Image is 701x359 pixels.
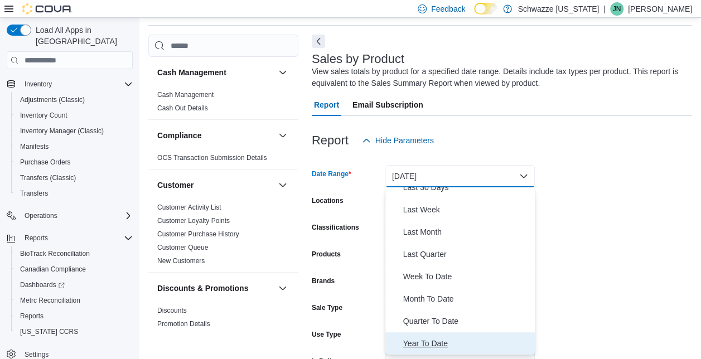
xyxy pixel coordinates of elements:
a: Metrc Reconciliation [16,294,85,307]
img: Cova [22,3,72,14]
span: Operations [20,209,133,222]
label: Locations [312,196,344,205]
span: Customer Purchase History [157,230,239,239]
span: Cash Out Details [157,104,208,113]
label: Classifications [312,223,359,232]
span: Metrc Reconciliation [20,296,80,305]
span: Customer Loyalty Points [157,216,230,225]
a: Inventory Count [16,109,72,122]
span: [US_STATE] CCRS [20,327,78,336]
a: Reports [16,309,48,323]
span: Inventory Manager (Classic) [16,124,133,138]
button: Transfers (Classic) [11,170,137,186]
span: Reports [16,309,133,323]
button: Reports [2,230,137,246]
span: Settings [25,350,49,359]
span: JN [613,2,621,16]
button: Manifests [11,139,137,154]
button: Compliance [276,129,289,142]
div: Select listbox [385,187,535,355]
button: Reports [20,231,52,245]
label: Products [312,250,341,259]
span: Week To Date [403,270,530,283]
span: New Customers [157,256,205,265]
div: Discounts & Promotions [148,304,298,348]
h3: Report [312,134,349,147]
span: Washington CCRS [16,325,133,338]
span: Inventory Count [20,111,67,120]
div: Cash Management [148,88,298,119]
span: Transfers [16,187,133,200]
span: Hide Parameters [375,135,434,146]
button: Inventory Count [11,108,137,123]
h3: Customer [157,179,194,191]
button: Operations [20,209,62,222]
button: Inventory Manager (Classic) [11,123,137,139]
span: Transfers (Classic) [20,173,76,182]
a: Manifests [16,140,53,153]
button: BioTrack Reconciliation [11,246,137,261]
button: Inventory [2,76,137,92]
span: Transfers (Classic) [16,171,133,185]
input: Dark Mode [474,3,497,14]
label: Brands [312,276,335,285]
span: Operations [25,211,57,220]
button: Cash Management [276,66,289,79]
a: Cash Out Details [157,104,208,112]
a: OCS Transaction Submission Details [157,154,267,162]
button: Reports [11,308,137,324]
span: Customer Activity List [157,203,221,212]
label: Sale Type [312,303,342,312]
a: Customer Activity List [157,203,221,211]
a: Cash Management [157,91,214,99]
h3: Compliance [157,130,201,141]
h3: Sales by Product [312,52,404,66]
button: Metrc Reconciliation [11,293,137,308]
button: [US_STATE] CCRS [11,324,137,339]
span: Reports [20,312,43,321]
a: Adjustments (Classic) [16,93,89,106]
h3: Cash Management [157,67,226,78]
a: Promotion Details [157,320,210,328]
span: Purchase Orders [20,158,71,167]
span: Feedback [431,3,465,14]
a: Dashboards [11,277,137,293]
span: Dashboards [16,278,133,292]
span: Canadian Compliance [16,263,133,276]
label: Use Type [312,330,341,339]
span: Email Subscription [352,94,423,116]
span: Manifests [20,142,49,151]
span: Year To Date [403,337,530,350]
h3: Discounts & Promotions [157,283,248,294]
p: | [603,2,606,16]
button: Inventory [20,77,56,91]
a: BioTrack Reconciliation [16,247,94,260]
span: Adjustments (Classic) [20,95,85,104]
div: Compliance [148,151,298,169]
a: Canadian Compliance [16,263,90,276]
span: Canadian Compliance [20,265,86,274]
a: Purchase Orders [16,156,75,169]
a: Customer Loyalty Points [157,217,230,225]
a: Inventory Manager (Classic) [16,124,108,138]
span: Transfers [20,189,48,198]
span: Month To Date [403,292,530,305]
span: Cash Management [157,90,214,99]
span: Manifests [16,140,133,153]
div: View sales totals by product for a specified date range. Details include tax types per product. T... [312,66,687,89]
a: Transfers [16,187,52,200]
p: [PERSON_NAME] [628,2,692,16]
span: Discounts [157,306,187,315]
span: Inventory [20,77,133,91]
span: Quarter To Date [403,314,530,328]
span: Reports [20,231,133,245]
a: [US_STATE] CCRS [16,325,83,338]
div: Customer [148,201,298,272]
button: Discounts & Promotions [276,282,289,295]
span: Customer Queue [157,243,208,252]
span: Purchase Orders [16,156,133,169]
button: Customer [157,179,274,191]
span: Report [314,94,339,116]
span: Inventory Manager (Classic) [20,127,104,135]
